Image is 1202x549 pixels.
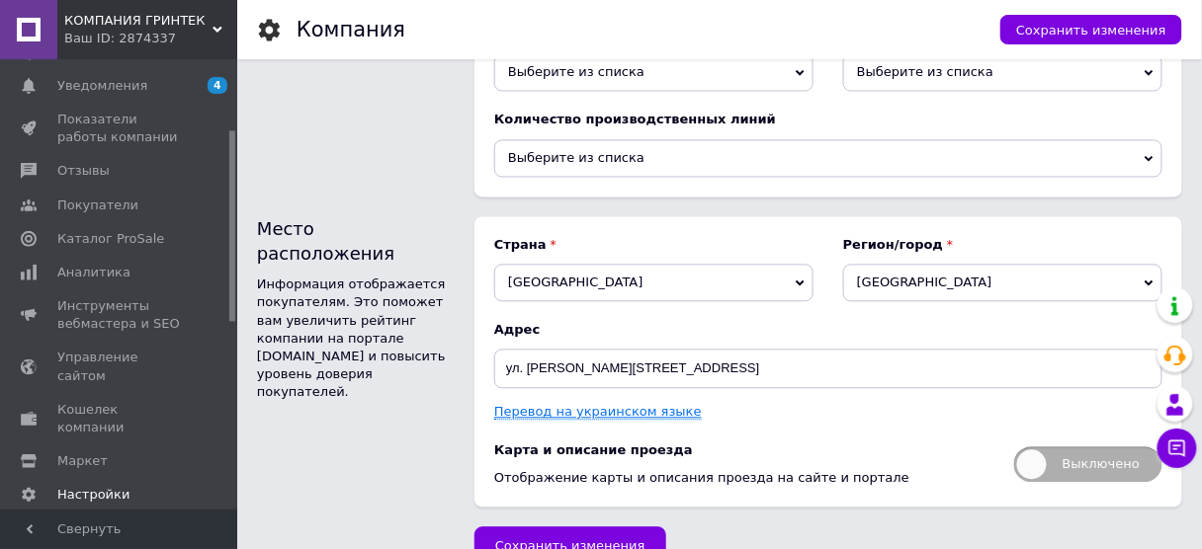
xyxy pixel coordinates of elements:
[494,265,814,302] span: [GEOGRAPHIC_DATA]
[57,77,147,95] span: Уведомления
[57,401,183,436] span: Кошелек компании
[508,151,644,166] span: Выберите из списка
[208,77,227,94] span: 4
[20,202,646,223] p: Будемо раді бачити Вас в числі наших партнерів!
[508,65,644,80] span: Выберите из списка
[57,297,183,333] span: Инструменты вебмастера и SEO
[57,230,164,248] span: Каталог ProSale
[297,18,405,41] h1: Компания
[257,276,455,402] div: Информация отображается покупателям. Это поможет вам увеличить рейтинг компании на портале [DOMAI...
[843,237,1162,255] b: Регион/город
[494,442,994,460] b: Карта и описание проезда
[494,322,1162,340] b: Адрес
[57,162,110,180] span: Отзывы
[1158,429,1197,468] button: Чат с покупателем
[257,217,455,267] div: Место расположения
[20,74,646,135] p: Базовими принципами роботи [PERSON_NAME] є: порядність, професіоналізм, надійність, уважне ставле...
[20,148,646,190] p: Запрошуємо до співпраці дилерів, аграріїв, виробників, мережі супермаркетів України, інтернет-маг...
[494,237,814,255] b: Страна
[843,265,1162,302] span: [GEOGRAPHIC_DATA]
[1016,23,1166,38] span: Сохранить изменения
[20,20,646,61] p: Компанія Грінтек працює на ринку України з 2017р., є виробником, імпортером, та трейдером пакувал...
[57,452,108,470] span: Маркет
[64,12,213,30] span: КОМПАНИЯ ГРИНТЕК
[57,349,183,384] span: Управление сайтом
[57,111,183,146] span: Показатели работы компании
[20,20,646,222] body: Визуальный текстовый редактор, 42DC673E-E23D-454B-837D-05B1157A5762
[57,264,130,281] span: Аналитика
[857,65,993,80] span: Выберите из списка
[494,405,702,421] a: Перевод на украинском языке
[494,350,1162,389] input: Полный адрес компании
[494,470,994,488] p: Отображение карты и описания проезда на сайте и портале
[57,196,138,214] span: Покупатели
[494,112,1162,129] b: Количество производственных линий
[57,486,129,504] span: Настройки
[1014,447,1162,483] span: Выключено
[64,30,237,47] div: Ваш ID: 2874337
[1000,15,1182,44] button: Сохранить изменения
